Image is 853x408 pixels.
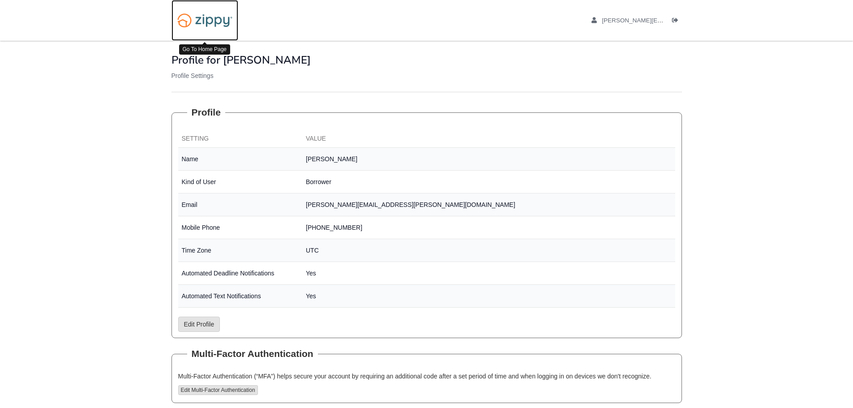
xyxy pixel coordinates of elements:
td: Name [178,148,303,171]
span: jason.p.wilkinson@gmail.com [602,17,804,24]
td: [PERSON_NAME] [302,148,675,171]
td: Automated Deadline Notifications [178,262,303,285]
a: Edit Profile [178,317,220,332]
button: Edit Multi-Factor Authentication [178,385,258,395]
td: Time Zone [178,239,303,262]
th: Setting [178,130,303,148]
legend: Multi-Factor Authentication [187,347,318,361]
th: Value [302,130,675,148]
td: Email [178,193,303,216]
a: Log out [672,17,682,26]
td: UTC [302,239,675,262]
td: Mobile Phone [178,216,303,239]
td: [PERSON_NAME][EMAIL_ADDRESS][PERSON_NAME][DOMAIN_NAME] [302,193,675,216]
td: Borrower [302,171,675,193]
td: [PHONE_NUMBER] [302,216,675,239]
div: Go To Home Page [179,44,231,55]
p: Profile Settings [171,71,682,80]
td: Automated Text Notifications [178,285,303,308]
a: edit profile [592,17,804,26]
td: Yes [302,262,675,285]
legend: Profile [187,106,225,119]
p: Multi-Factor Authentication (“MFA”) helps secure your account by requiring an additional code aft... [178,372,675,381]
img: Logo [171,9,238,32]
h1: Profile for [PERSON_NAME] [171,54,682,66]
td: Kind of User [178,171,303,193]
td: Yes [302,285,675,308]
